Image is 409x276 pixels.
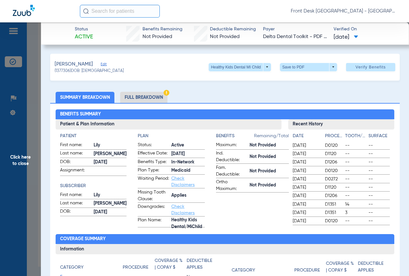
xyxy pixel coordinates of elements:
app-breakdown-title: Procedure [123,257,155,273]
h4: Procedure [294,267,320,274]
span: [DATE] [293,218,320,224]
app-breakdown-title: Benefits [216,133,254,142]
span: [DATE] [171,151,205,157]
h4: Deductible Applies [187,257,215,271]
span: -- [345,159,366,165]
span: 3 [345,209,366,216]
h4: Date [293,133,320,139]
h3: Information [56,244,394,254]
img: Zuub Logo [13,5,35,16]
img: Search Icon [83,8,89,14]
span: [DATE] [293,193,320,199]
span: Effective Date: [138,150,169,158]
span: D1206 [325,159,343,165]
span: [DATE] [293,142,320,149]
span: -- [368,168,390,174]
app-breakdown-title: Deductible Applies [358,257,390,276]
span: -- [368,159,390,165]
span: Active [75,33,93,41]
iframe: Chat Widget [377,245,409,276]
span: [DATE] [334,33,358,41]
h4: Patient [60,133,127,139]
span: [DATE] [293,209,320,216]
span: Benefits Type: [138,159,169,166]
span: Not Provided [210,34,240,39]
a: Check Disclaimers [171,204,195,215]
h4: Subscriber [60,183,127,189]
span: [DATE] [293,168,320,174]
span: In-Network [171,159,205,166]
span: Status [75,26,93,33]
span: [PERSON_NAME] [94,200,127,207]
span: -- [345,193,366,199]
span: Applies [171,192,205,199]
span: Last name: [60,200,91,208]
h4: Plan [138,133,205,139]
app-breakdown-title: Coverage % | Copay $ [155,257,187,273]
span: -- [368,142,390,149]
h4: Procedure [325,133,343,139]
span: D0272 [325,176,343,182]
span: First name: [60,142,91,149]
span: [DATE] [293,184,320,191]
span: -- [368,209,390,216]
span: DOB: [60,208,91,216]
span: Lily [94,142,127,149]
span: D0120 [325,218,343,224]
a: Check Disclaimers [171,176,195,187]
span: D1120 [325,184,343,191]
span: [PERSON_NAME] [55,60,93,68]
h4: Procedure [123,264,148,271]
button: Verify Benefits [346,63,395,71]
span: D0120 [325,168,343,174]
input: Search for patients [80,5,160,18]
span: Downgrades: [138,203,169,216]
app-breakdown-title: Category [60,257,123,273]
span: [DATE] [293,201,320,208]
span: Maximum: [216,142,247,149]
span: Missing Tooth Clause: [138,189,169,202]
span: -- [368,184,390,191]
span: -- [368,218,390,224]
span: Payer [263,26,328,33]
span: Not Provided [250,154,289,160]
span: [PERSON_NAME] [94,151,127,157]
h3: Recent History [288,119,394,130]
span: Ortho Maximum: [216,179,247,192]
span: Active [171,142,205,149]
span: D1120 [325,151,343,157]
h4: Surface [368,133,390,139]
span: Not Provided [143,34,172,39]
h4: Category [60,264,83,271]
button: Healthy Kids Dental MI Child [209,63,271,71]
h4: Deductible Applies [358,260,386,274]
img: Hazard [164,90,169,96]
app-breakdown-title: Procedure [325,133,343,142]
app-breakdown-title: Tooth/Quad [345,133,366,142]
h4: Category [232,267,255,274]
span: [DATE] [94,209,127,216]
span: D1206 [325,193,343,199]
h2: Coverage Summary [56,234,394,244]
span: Assignment: [60,167,91,176]
span: First name: [60,192,91,199]
span: Benefits Remaining [143,26,182,33]
button: Save to PDF [280,63,337,71]
span: Lily [94,192,127,199]
span: -- [368,176,390,182]
span: Remaining/Total [254,133,289,142]
span: -- [368,201,390,208]
span: -- [368,151,390,157]
span: Healthy Kids Dental/MiChild [171,220,205,227]
span: -- [345,142,366,149]
span: Plan Name: [138,217,169,227]
span: [DATE] [293,176,320,182]
app-breakdown-title: Surface [368,133,390,142]
span: -- [345,176,366,182]
h2: Benefits Summary [56,109,394,120]
span: [DATE] [94,159,127,166]
li: Summary Breakdown [56,92,114,103]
